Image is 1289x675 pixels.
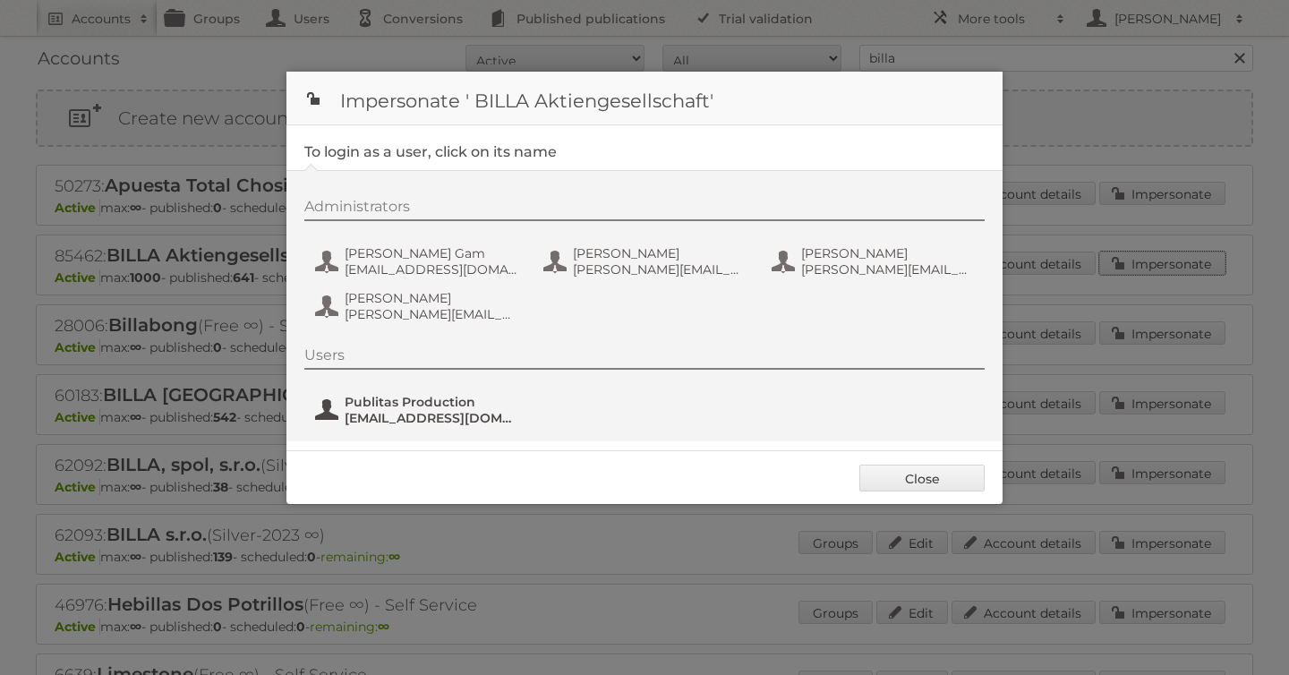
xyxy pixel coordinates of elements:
legend: To login as a user, click on its name [304,143,557,160]
span: [PERSON_NAME] [801,245,975,261]
span: [PERSON_NAME][EMAIL_ADDRESS][DOMAIN_NAME] [801,261,975,278]
span: [PERSON_NAME][EMAIL_ADDRESS][DOMAIN_NAME] [573,261,747,278]
a: Close [859,465,985,491]
span: [PERSON_NAME] Gam [345,245,518,261]
button: [PERSON_NAME] [PERSON_NAME][EMAIL_ADDRESS][DOMAIN_NAME] [313,288,524,324]
button: Publitas Production [EMAIL_ADDRESS][DOMAIN_NAME] [313,392,524,428]
button: [PERSON_NAME] [PERSON_NAME][EMAIL_ADDRESS][DOMAIN_NAME] [542,244,752,279]
span: [EMAIL_ADDRESS][DOMAIN_NAME] [345,261,518,278]
div: Users [304,346,985,370]
span: [EMAIL_ADDRESS][DOMAIN_NAME] [345,410,518,426]
span: [PERSON_NAME] [345,290,518,306]
span: Publitas Production [345,394,518,410]
button: [PERSON_NAME] [PERSON_NAME][EMAIL_ADDRESS][DOMAIN_NAME] [770,244,980,279]
h1: Impersonate ' BILLA Aktiengesellschaft' [286,72,1003,125]
div: Administrators [304,198,985,221]
span: [PERSON_NAME] [573,245,747,261]
button: [PERSON_NAME] Gam [EMAIL_ADDRESS][DOMAIN_NAME] [313,244,524,279]
span: [PERSON_NAME][EMAIL_ADDRESS][DOMAIN_NAME] [345,306,518,322]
